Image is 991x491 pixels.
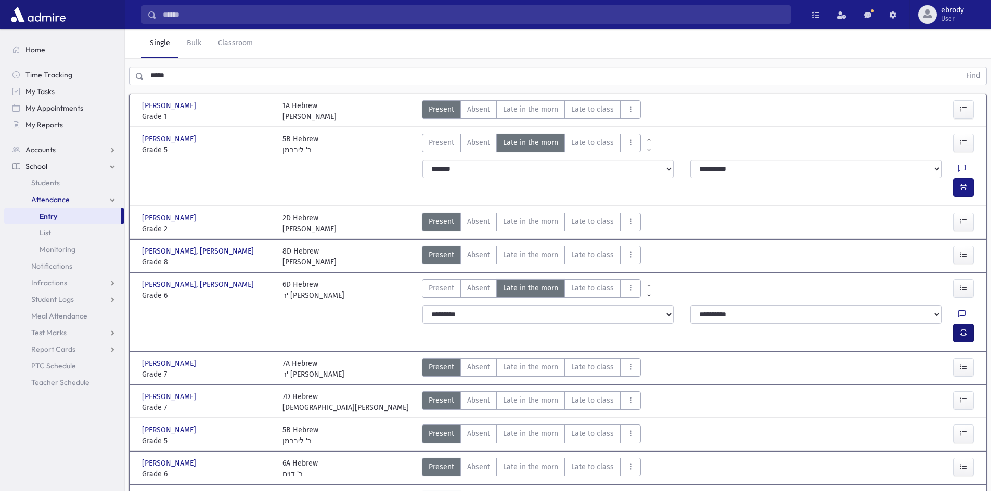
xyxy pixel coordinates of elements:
span: [PERSON_NAME] [142,100,198,111]
a: Notifications [4,258,124,274]
span: Late to class [571,283,614,294]
a: My Reports [4,116,124,133]
a: Accounts [4,141,124,158]
a: Home [4,42,124,58]
span: Present [429,216,454,227]
span: Late in the morn [503,137,558,148]
span: Late to class [571,395,614,406]
div: 6A Hebrew ר' דוים [282,458,318,480]
a: Attendance [4,191,124,208]
span: Grade 8 [142,257,272,268]
span: Report Cards [31,344,75,354]
span: [PERSON_NAME] [142,424,198,435]
span: Notifications [31,261,72,271]
a: Monitoring [4,241,124,258]
span: Student Logs [31,295,74,304]
span: Test Marks [31,328,67,337]
span: Teacher Schedule [31,378,89,387]
span: My Appointments [25,103,83,113]
div: AttTypes [422,100,641,122]
span: Grade 6 [142,290,272,301]
span: Time Tracking [25,70,72,79]
span: Home [25,45,45,55]
a: Single [141,29,178,58]
span: Present [429,362,454,373]
span: Absent [467,283,490,294]
span: Accounts [25,145,56,154]
span: Infractions [31,278,67,287]
span: Late to class [571,461,614,472]
div: AttTypes [422,458,641,480]
span: Meal Attendance [31,311,87,321]
span: Late in the morn [503,395,558,406]
a: Entry [4,208,121,224]
a: Bulk [178,29,210,58]
span: ebrody [941,6,964,15]
span: Students [31,178,60,188]
div: 2D Hebrew [PERSON_NAME] [282,213,337,234]
span: Present [429,461,454,472]
span: Grade 5 [142,435,272,446]
a: Student Logs [4,291,124,308]
span: School [25,162,47,171]
span: My Tasks [25,87,55,96]
span: Late in the morn [503,104,558,115]
div: 8D Hebrew [PERSON_NAME] [282,246,337,268]
a: Teacher Schedule [4,374,124,391]
span: Present [429,395,454,406]
span: Late in the morn [503,362,558,373]
span: Late to class [571,428,614,439]
span: Late to class [571,216,614,227]
div: 5B Hebrew ר' ליברמן [282,424,318,446]
div: AttTypes [422,246,641,268]
a: Report Cards [4,341,124,357]
div: 7A Hebrew ר' [PERSON_NAME] [282,358,344,380]
span: Absent [467,104,490,115]
span: Late in the morn [503,428,558,439]
input: Search [157,5,790,24]
span: [PERSON_NAME] [142,458,198,469]
span: PTC Schedule [31,361,76,370]
div: 5B Hebrew ר' ליברמן [282,134,318,155]
span: Present [429,137,454,148]
a: Infractions [4,274,124,291]
span: [PERSON_NAME], [PERSON_NAME] [142,279,256,290]
span: Absent [467,362,490,373]
span: Late in the morn [503,461,558,472]
span: Grade 2 [142,223,272,234]
span: Present [429,283,454,294]
span: Late in the morn [503,283,558,294]
div: 1A Hebrew [PERSON_NAME] [282,100,337,122]
span: [PERSON_NAME] [142,358,198,369]
span: User [941,15,964,23]
span: Entry [40,211,57,221]
span: [PERSON_NAME] [142,213,198,223]
a: Time Tracking [4,67,124,83]
span: Grade 7 [142,369,272,380]
span: Absent [467,395,490,406]
span: My Reports [25,120,63,129]
span: Late in the morn [503,249,558,260]
a: My Tasks [4,83,124,100]
a: PTC Schedule [4,357,124,374]
div: AttTypes [422,391,641,413]
a: School [4,158,124,175]
span: Absent [467,137,490,148]
a: Classroom [210,29,261,58]
div: 7D Hebrew [DEMOGRAPHIC_DATA][PERSON_NAME] [282,391,409,413]
span: Absent [467,249,490,260]
div: 6D Hebrew ר' [PERSON_NAME] [282,279,344,301]
a: List [4,224,124,241]
span: [PERSON_NAME] [142,391,198,402]
span: Late to class [571,362,614,373]
span: Present [429,428,454,439]
div: AttTypes [422,358,641,380]
span: Monitoring [40,245,75,254]
div: AttTypes [422,424,641,446]
span: Late to class [571,249,614,260]
span: Late to class [571,137,614,148]
span: Late in the morn [503,216,558,227]
span: Absent [467,216,490,227]
span: Absent [467,428,490,439]
span: Grade 6 [142,469,272,480]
